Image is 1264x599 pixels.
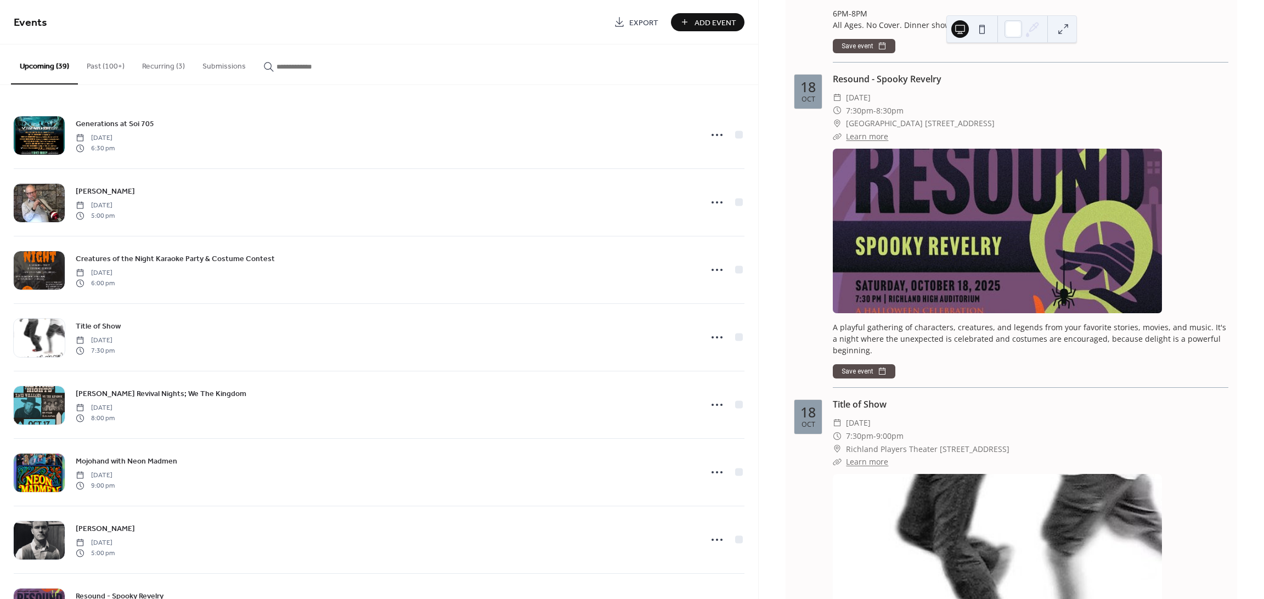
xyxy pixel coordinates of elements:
[833,130,842,143] div: ​
[76,278,115,288] span: 6:00 pm
[76,211,115,221] span: 5:00 pm
[695,17,736,29] span: Add Event
[76,117,154,130] a: Generations at Soi 705
[76,522,135,535] a: [PERSON_NAME]
[846,443,1009,456] span: Richland Players Theater [STREET_ADDRESS]
[629,17,658,29] span: Export
[76,388,246,400] span: [PERSON_NAME] Revival Nights; We The Kingdom
[76,186,135,197] span: [PERSON_NAME]
[76,268,115,278] span: [DATE]
[833,430,842,443] div: ​
[833,73,941,85] a: Resound - Spooky Revelry
[833,104,842,117] div: ​
[76,201,115,211] span: [DATE]
[76,143,115,153] span: 6:30 pm
[802,96,815,103] div: Oct
[76,118,154,130] span: Generations at Soi 705
[76,387,246,400] a: [PERSON_NAME] Revival Nights; We The Kingdom
[76,538,115,548] span: [DATE]
[76,336,115,346] span: [DATE]
[802,421,815,428] div: Oct
[76,321,121,332] span: Title of Show
[846,416,871,430] span: [DATE]
[76,471,115,481] span: [DATE]
[846,131,888,142] a: Learn more
[606,13,667,31] a: Export
[846,117,995,130] span: [GEOGRAPHIC_DATA] [STREET_ADDRESS]
[76,523,135,535] span: [PERSON_NAME]
[11,44,78,84] button: Upcoming (39)
[833,91,842,104] div: ​
[76,252,275,265] a: Creatures of the Night Karaoke Party & Costume Contest
[76,346,115,355] span: 7:30 pm
[833,364,895,378] button: Save event
[833,455,842,468] div: ​
[846,91,871,104] span: [DATE]
[873,104,876,117] span: -
[876,104,904,117] span: 8:30pm
[671,13,744,31] button: Add Event
[833,321,1228,356] div: A playful gathering of characters, creatures, and legends from your favorite stories, movies, and...
[76,455,177,467] a: Mojohand with Neon Madmen
[833,398,887,410] a: Title of Show
[76,481,115,490] span: 9:00 pm
[194,44,255,83] button: Submissions
[78,44,133,83] button: Past (100+)
[846,430,873,443] span: 7:30pm
[833,117,842,130] div: ​
[873,430,876,443] span: -
[76,456,177,467] span: Mojohand with Neon Madmen
[846,456,888,467] a: Learn more
[14,12,47,33] span: Events
[76,403,115,413] span: [DATE]
[876,430,904,443] span: 9:00pm
[76,133,115,143] span: [DATE]
[76,548,115,558] span: 5:00 pm
[846,104,873,117] span: 7:30pm
[800,80,816,94] div: 18
[833,443,842,456] div: ​
[800,405,816,419] div: 18
[76,320,121,332] a: Title of Show
[833,39,895,53] button: Save event
[133,44,194,83] button: Recurring (3)
[76,253,275,265] span: Creatures of the Night Karaoke Party & Costume Contest
[76,413,115,423] span: 8:00 pm
[833,416,842,430] div: ​
[76,185,135,197] a: [PERSON_NAME]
